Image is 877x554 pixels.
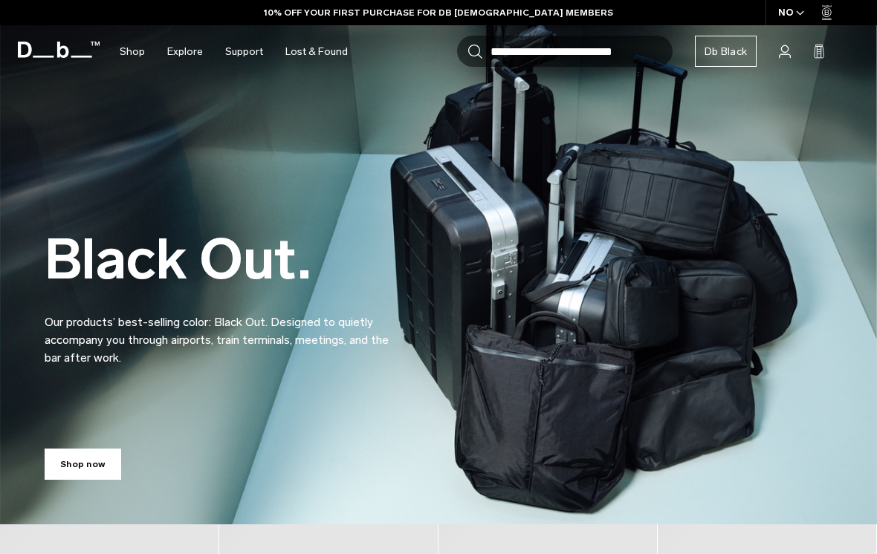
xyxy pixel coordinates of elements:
a: Lost & Found [285,25,348,78]
h2: Black Out. [45,232,401,287]
a: Support [225,25,263,78]
nav: Main Navigation [109,25,359,78]
a: Shop now [45,449,121,480]
a: Shop [120,25,145,78]
a: Db Black [695,36,757,67]
a: Explore [167,25,203,78]
p: Our products’ best-selling color: Black Out. Designed to quietly accompany you through airports, ... [45,296,401,367]
a: 10% OFF YOUR FIRST PURCHASE FOR DB [DEMOGRAPHIC_DATA] MEMBERS [264,6,613,19]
